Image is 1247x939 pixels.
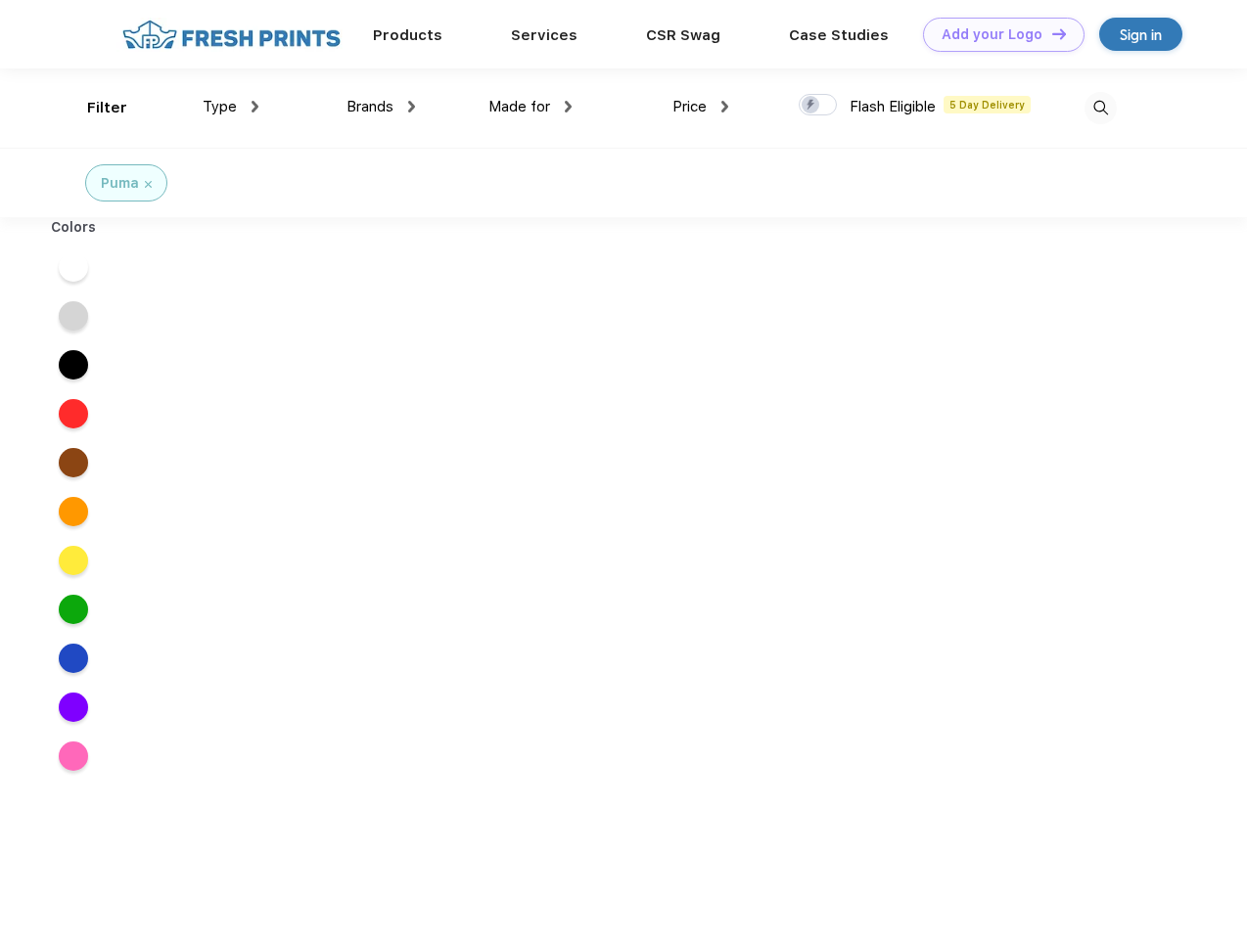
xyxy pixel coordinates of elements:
[942,26,1042,43] div: Add your Logo
[511,26,577,44] a: Services
[1085,92,1117,124] img: desktop_search.svg
[1120,23,1162,46] div: Sign in
[944,96,1031,113] span: 5 Day Delivery
[721,101,728,112] img: dropdown.png
[252,101,258,112] img: dropdown.png
[565,101,572,112] img: dropdown.png
[87,97,127,119] div: Filter
[373,26,442,44] a: Products
[646,26,720,44] a: CSR Swag
[346,98,393,115] span: Brands
[488,98,550,115] span: Made for
[203,98,237,115] span: Type
[101,173,139,194] div: Puma
[672,98,707,115] span: Price
[1052,28,1066,39] img: DT
[1099,18,1182,51] a: Sign in
[850,98,936,115] span: Flash Eligible
[36,217,112,238] div: Colors
[116,18,346,52] img: fo%20logo%202.webp
[145,181,152,188] img: filter_cancel.svg
[408,101,415,112] img: dropdown.png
